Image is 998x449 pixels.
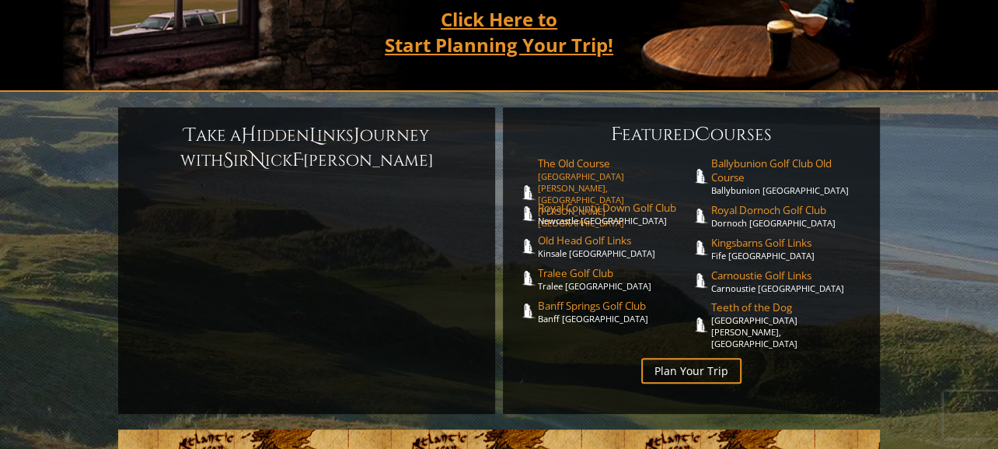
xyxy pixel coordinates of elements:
a: Click Here toStart Planning Your Trip! [369,1,629,63]
a: Kingsbarns Golf LinksFife [GEOGRAPHIC_DATA] [710,236,864,261]
a: Tralee Golf ClubTralee [GEOGRAPHIC_DATA] [538,266,692,292]
span: The Old Course [538,156,692,170]
a: Teeth of the Dog[GEOGRAPHIC_DATA][PERSON_NAME], [GEOGRAPHIC_DATA] [710,300,864,349]
span: Royal Dornoch Golf Club [710,203,864,217]
span: Teeth of the Dog [710,300,864,314]
span: C [695,122,710,147]
span: F [611,122,622,147]
a: Ballybunion Golf Club Old CourseBallybunion [GEOGRAPHIC_DATA] [710,156,864,196]
span: Royal County Down Golf Club [538,201,692,215]
h6: eatured ourses [518,122,864,147]
a: Plan Your Trip [641,358,742,384]
span: L [309,123,317,148]
span: S [223,148,233,173]
a: Royal Dornoch Golf ClubDornoch [GEOGRAPHIC_DATA] [710,203,864,229]
span: Old Head Golf Links [538,233,692,247]
span: H [241,123,256,148]
h6: ake a idden inks ourney with ir ick [PERSON_NAME] [134,123,480,173]
span: Ballybunion Golf Club Old Course [710,156,864,184]
span: N [249,148,265,173]
a: Banff Springs Golf ClubBanff [GEOGRAPHIC_DATA] [538,299,692,324]
span: Banff Springs Golf Club [538,299,692,313]
a: Royal County Down Golf ClubNewcastle [GEOGRAPHIC_DATA] [538,201,692,226]
a: The Old Course[GEOGRAPHIC_DATA][PERSON_NAME], [GEOGRAPHIC_DATA][PERSON_NAME] [GEOGRAPHIC_DATA] [538,156,692,229]
span: T [184,123,196,148]
a: Old Head Golf LinksKinsale [GEOGRAPHIC_DATA] [538,233,692,259]
span: Tralee Golf Club [538,266,692,280]
span: Kingsbarns Golf Links [710,236,864,250]
span: J [354,123,360,148]
span: F [292,148,303,173]
a: Carnoustie Golf LinksCarnoustie [GEOGRAPHIC_DATA] [710,268,864,294]
span: Carnoustie Golf Links [710,268,864,282]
